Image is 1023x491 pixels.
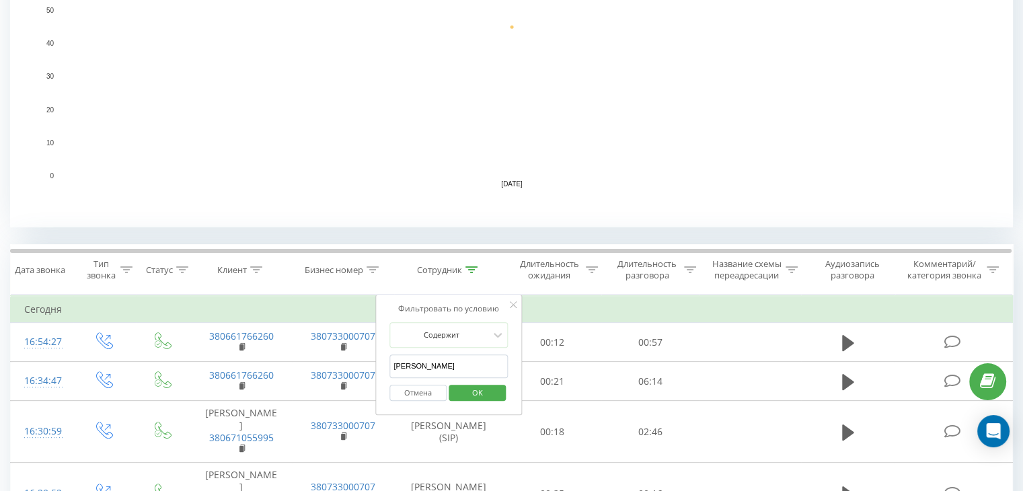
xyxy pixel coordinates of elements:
[209,369,274,381] a: 380661766260
[389,302,508,315] div: Фильтровать по условию
[24,368,60,394] div: 16:34:47
[504,401,601,463] td: 00:18
[813,258,892,281] div: Аудиозапись разговора
[394,401,504,463] td: [PERSON_NAME] (SIP)
[601,401,699,463] td: 02:46
[24,418,60,445] div: 16:30:59
[85,258,116,281] div: Тип звонка
[712,258,782,281] div: Название схемы переадресации
[389,354,508,378] input: Введите значение
[601,323,699,362] td: 00:57
[417,264,462,276] div: Сотрудник
[46,73,54,81] text: 30
[46,7,54,14] text: 50
[459,382,496,403] span: OK
[11,296,1013,323] td: Сегодня
[46,106,54,114] text: 20
[217,264,247,276] div: Клиент
[190,401,292,463] td: [PERSON_NAME]
[389,385,447,402] button: Отмена
[46,40,54,47] text: 40
[516,258,583,281] div: Длительность ожидания
[209,330,274,342] a: 380661766260
[613,258,681,281] div: Длительность разговора
[449,385,506,402] button: OK
[146,264,173,276] div: Статус
[905,258,983,281] div: Комментарий/категория звонка
[305,264,363,276] div: Бизнес номер
[50,172,54,180] text: 0
[977,415,1010,447] div: Open Intercom Messenger
[311,369,375,381] a: 380733000707
[601,362,699,401] td: 06:14
[24,329,60,355] div: 16:54:27
[209,431,274,444] a: 380671055995
[311,330,375,342] a: 380733000707
[504,323,601,362] td: 00:12
[501,180,523,188] text: [DATE]
[504,362,601,401] td: 00:21
[46,139,54,147] text: 10
[311,419,375,432] a: 380733000707
[15,264,65,276] div: Дата звонка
